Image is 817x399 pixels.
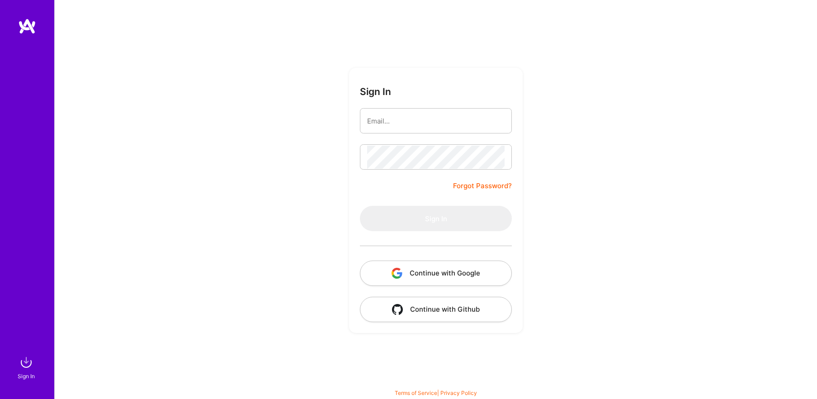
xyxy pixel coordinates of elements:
[54,372,817,394] div: © 2025 ATeams Inc., All rights reserved.
[18,18,36,34] img: logo
[360,86,391,97] h3: Sign In
[360,261,512,286] button: Continue with Google
[392,304,403,315] img: icon
[360,297,512,322] button: Continue with Github
[17,353,35,371] img: sign in
[19,353,35,381] a: sign inSign In
[392,268,402,279] img: icon
[18,371,35,381] div: Sign In
[453,180,512,191] a: Forgot Password?
[395,389,477,396] span: |
[360,206,512,231] button: Sign In
[395,389,437,396] a: Terms of Service
[440,389,477,396] a: Privacy Policy
[367,109,505,133] input: Email...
